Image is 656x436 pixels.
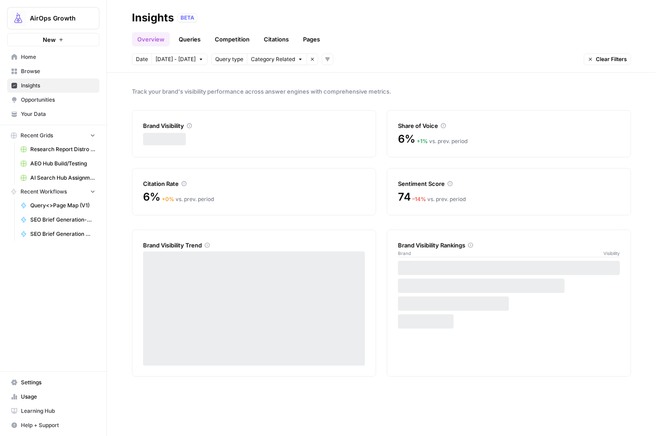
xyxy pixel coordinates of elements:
div: Brand Visibility Rankings [398,241,620,250]
div: vs. prev. period [162,195,214,203]
a: Home [7,50,99,64]
button: Recent Workflows [7,185,99,198]
span: 6% [143,190,160,204]
span: Browse [21,67,95,75]
span: Track your brand's visibility performance across answer engines with comprehensive metrics. [132,87,631,96]
a: Your Data [7,107,99,121]
div: BETA [177,13,197,22]
span: Learning Hub [21,407,95,415]
button: [DATE] - [DATE] [152,53,208,65]
a: Browse [7,64,99,78]
a: SEO Brief Generation-Q/A Format 🟡🟡 [16,213,99,227]
button: Recent Grids [7,129,99,142]
a: Opportunities [7,93,99,107]
a: AEO Hub Build/Testing [16,156,99,171]
a: Citations [258,32,294,46]
span: AI Search Hub Assignments [30,174,95,182]
a: Overview [132,32,170,46]
span: 74 [398,190,411,204]
button: Clear Filters [584,53,631,65]
a: Learning Hub [7,404,99,418]
a: Pages [298,32,325,46]
a: Query<>Page Map (V1) [16,198,99,213]
span: Home [21,53,95,61]
span: Clear Filters [596,55,627,63]
div: Share of Voice [398,121,620,130]
span: Query<>Page Map (V1) [30,202,95,210]
span: SEO Brief Generation 🟡🟡 [30,230,95,238]
div: Citation Rate [143,179,365,188]
span: Insights [21,82,95,90]
button: Workspace: AirOps Growth [7,7,99,29]
span: Research Report Distro Workflows [30,145,95,153]
div: Sentiment Score [398,179,620,188]
span: Usage [21,393,95,401]
div: vs. prev. period [417,137,468,145]
a: Usage [7,390,99,404]
button: New [7,33,99,46]
a: Insights [7,78,99,93]
span: – 14 % [413,196,426,202]
span: Help + Support [21,421,95,429]
span: Brand [398,250,411,257]
span: New [43,35,56,44]
span: + 1 % [417,138,428,144]
span: Recent Grids [20,132,53,140]
span: Recent Workflows [20,188,67,196]
div: Brand Visibility Trend [143,241,365,250]
span: Settings [21,378,95,387]
span: SEO Brief Generation-Q/A Format 🟡🟡 [30,216,95,224]
span: Your Data [21,110,95,118]
a: SEO Brief Generation 🟡🟡 [16,227,99,241]
a: Queries [173,32,206,46]
div: Brand Visibility [143,121,365,130]
span: Opportunities [21,96,95,104]
span: AirOps Growth [30,14,84,23]
a: Competition [209,32,255,46]
div: Insights [132,11,174,25]
button: Category Related [247,53,307,65]
span: Date [136,55,148,63]
span: 6% [398,132,415,146]
span: Visibility [603,250,620,257]
span: + 0 % [162,196,175,202]
a: Settings [7,375,99,390]
span: Category Related [251,55,295,63]
button: Help + Support [7,418,99,432]
img: AirOps Growth Logo [10,10,26,26]
a: Research Report Distro Workflows [16,142,99,156]
span: AEO Hub Build/Testing [30,160,95,168]
span: Query type [215,55,243,63]
div: vs. prev. period [413,195,466,203]
a: AI Search Hub Assignments [16,171,99,185]
span: [DATE] - [DATE] [156,55,196,63]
